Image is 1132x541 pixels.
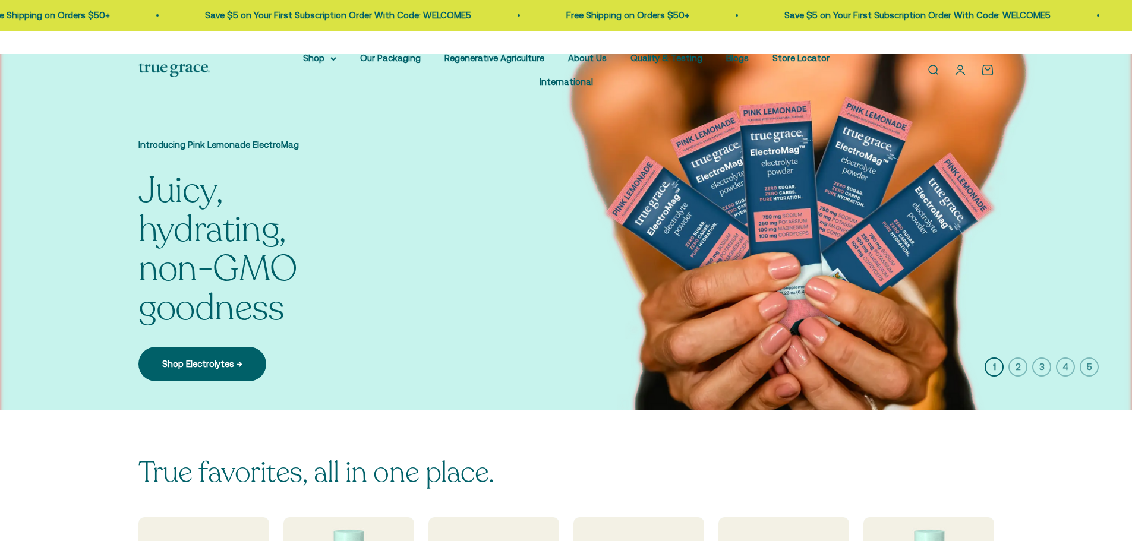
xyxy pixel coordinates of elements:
button: 5 [1080,357,1099,377]
split-lines: Juicy, hydrating, non-GMO goodness [138,205,376,333]
button: 1 [985,357,1004,377]
summary: Shop [303,51,336,65]
button: 3 [1032,357,1051,377]
a: About Us [568,53,607,63]
button: 2 [1008,357,1027,377]
a: Shop Electrolytes → [138,347,266,381]
a: Quality & Testing [630,53,702,63]
a: International [540,77,593,87]
a: Store Locator [772,53,830,63]
p: Save $5 on Your First Subscription Order With Code: WELCOME5 [771,8,1038,23]
a: Free Shipping on Orders $50+ [553,10,676,20]
a: Blogs [726,53,749,63]
a: Our Packaging [360,53,421,63]
p: Save $5 on Your First Subscription Order With Code: WELCOME5 [192,8,458,23]
split-lines: True favorites, all in one place. [138,453,494,492]
p: Introducing Pink Lemonade ElectroMag [138,138,376,152]
a: Regenerative Agriculture [444,53,544,63]
button: 4 [1056,357,1075,377]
